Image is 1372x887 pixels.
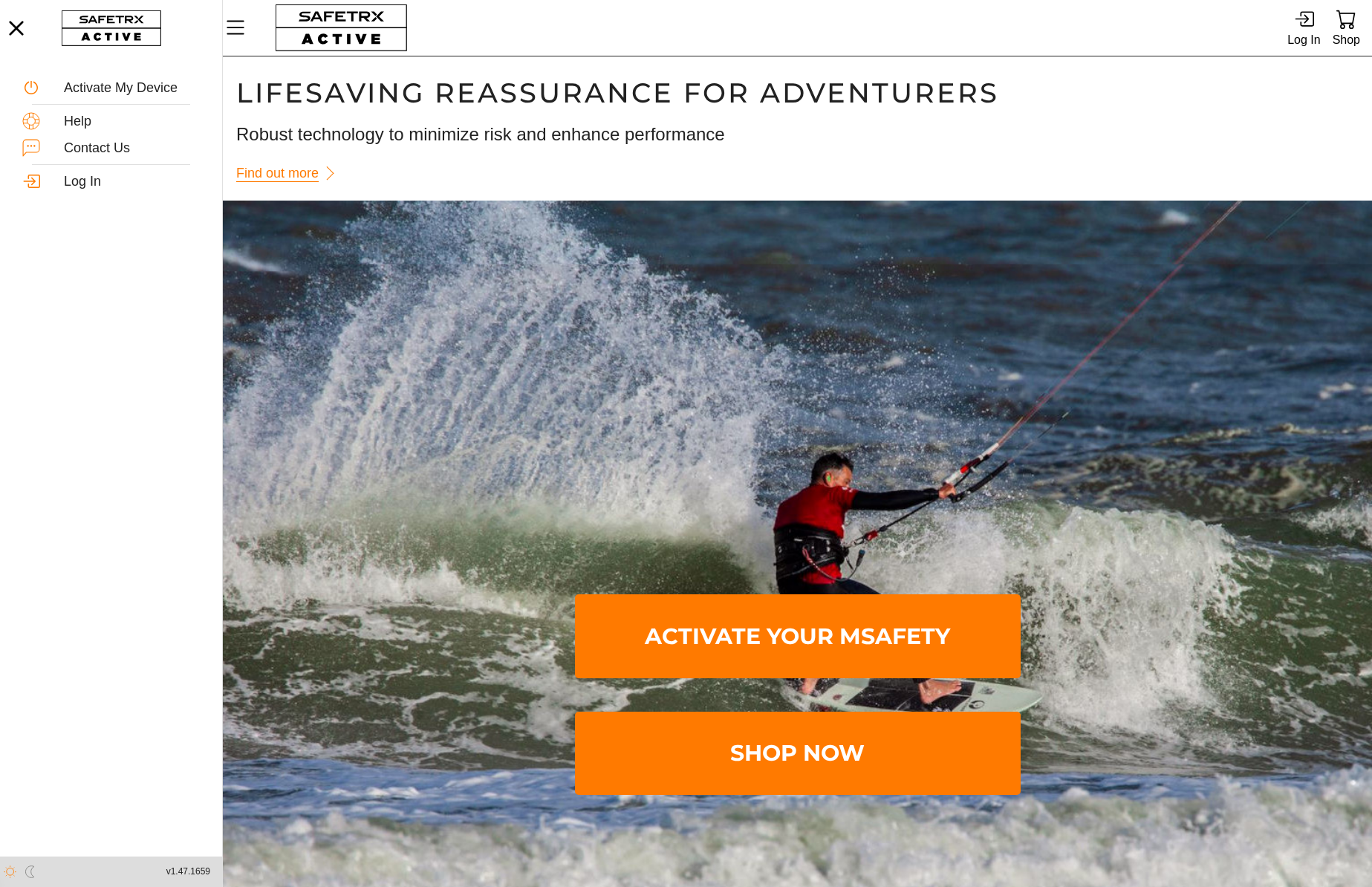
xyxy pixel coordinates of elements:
[166,864,210,880] span: v1.47.1659
[64,80,200,97] div: Activate My Device
[22,112,40,130] img: Help.svg
[575,594,1021,678] a: Activate Your MSafety
[157,860,219,884] button: v1.47.1659
[24,865,36,878] img: ModeDark.svg
[4,865,16,878] img: ModeLight.svg
[575,712,1021,796] a: Shop Now
[1333,30,1360,50] div: Shop
[223,12,260,43] button: Menu
[236,162,319,185] span: Find out more
[64,114,200,130] div: Help
[64,174,200,190] div: Log In
[1287,30,1320,50] div: Log In
[587,715,1009,793] span: Shop Now
[236,76,1359,110] h1: Lifesaving Reassurance For Adventurers
[64,140,200,157] div: Contact Us
[236,159,345,188] a: Find out more
[236,122,1359,147] h3: Robust technology to minimize risk and enhance performance
[22,139,40,157] img: ContactUs.svg
[587,597,1009,675] span: Activate Your MSafety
